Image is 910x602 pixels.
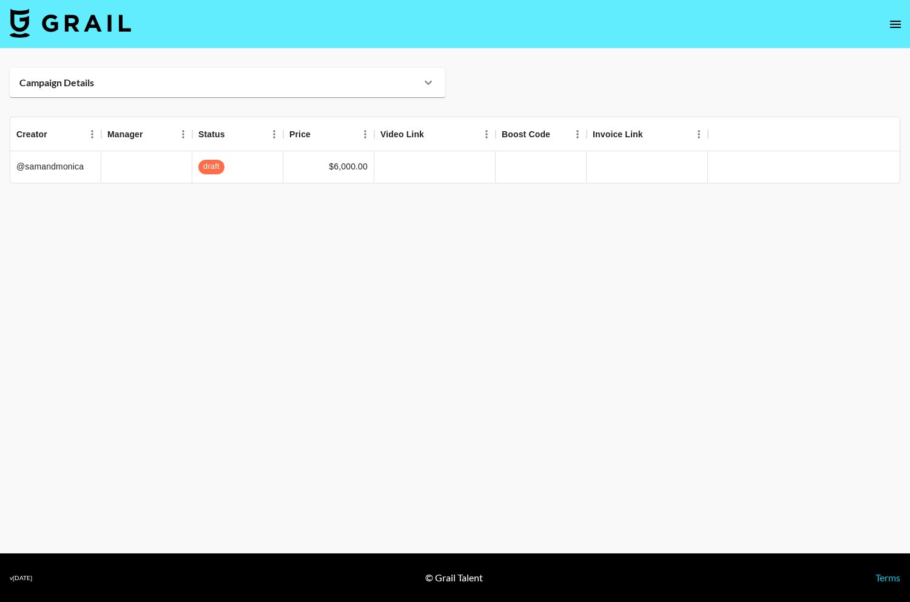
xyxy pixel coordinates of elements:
button: Sort [311,126,328,143]
div: Creator [10,117,101,151]
button: open drawer [883,12,908,36]
button: Menu [83,125,101,143]
div: Status [198,117,225,151]
button: Menu [477,125,496,143]
button: Sort [225,126,242,143]
div: Price [283,117,374,151]
button: Menu [356,125,374,143]
div: $6,000.00 [329,160,368,173]
div: Video Link [380,117,424,151]
button: Menu [690,125,708,143]
button: Menu [568,125,587,143]
div: Invoice Link [587,117,708,151]
img: Grail Talent [10,9,131,38]
div: @samandmonica [10,151,101,183]
div: Status [192,117,283,151]
a: Terms [875,572,900,583]
button: Sort [143,126,160,143]
button: Menu [174,125,192,143]
span: draft [198,161,224,173]
div: v [DATE] [10,574,32,582]
strong: Campaign Details [19,77,94,89]
button: Sort [47,126,64,143]
div: Price [289,117,311,151]
button: Menu [265,125,283,143]
button: Sort [550,126,567,143]
button: Sort [424,126,441,143]
div: Boost Code [496,117,587,151]
button: Sort [643,126,660,143]
div: Campaign Details [10,68,445,97]
div: Manager [107,117,143,151]
div: Video Link [374,117,496,151]
div: Invoice Link [593,117,643,151]
div: © Grail Talent [425,572,483,584]
div: Manager [101,117,192,151]
div: Boost Code [502,117,550,151]
div: Creator [16,117,47,151]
